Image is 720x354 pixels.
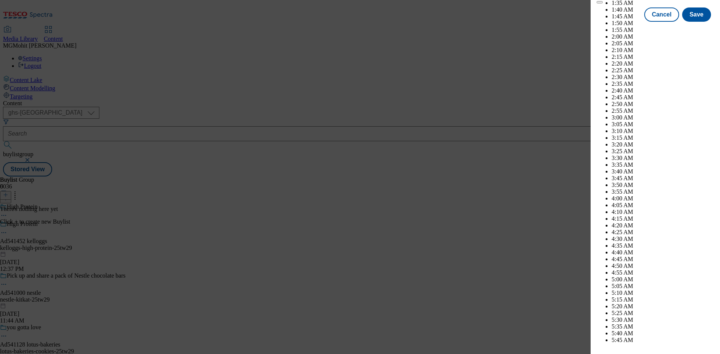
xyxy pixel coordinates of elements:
[612,108,714,114] li: 2:55 AM
[612,134,714,141] li: 3:15 AM
[612,236,714,242] li: 4:30 AM
[612,161,714,168] li: 3:35 AM
[612,337,714,344] li: 5:45 AM
[612,155,714,161] li: 3:30 AM
[612,74,714,81] li: 2:30 AM
[612,303,714,310] li: 5:20 AM
[612,6,714,13] li: 1:40 AM
[612,54,714,60] li: 2:15 AM
[612,269,714,276] li: 4:55 AM
[612,310,714,317] li: 5:25 AM
[612,33,714,40] li: 2:00 AM
[612,47,714,54] li: 2:10 AM
[612,87,714,94] li: 2:40 AM
[612,283,714,290] li: 5:05 AM
[612,114,714,121] li: 3:00 AM
[612,20,714,27] li: 1:50 AM
[612,182,714,188] li: 3:50 AM
[612,195,714,202] li: 4:00 AM
[644,7,679,22] button: Cancel
[682,7,711,22] button: Save
[612,188,714,195] li: 3:55 AM
[612,215,714,222] li: 4:15 AM
[612,202,714,209] li: 4:05 AM
[612,222,714,229] li: 4:20 AM
[612,13,714,20] li: 1:45 AM
[612,60,714,67] li: 2:20 AM
[612,101,714,108] li: 2:50 AM
[612,141,714,148] li: 3:20 AM
[612,128,714,134] li: 3:10 AM
[612,290,714,296] li: 5:10 AM
[612,81,714,87] li: 2:35 AM
[612,121,714,128] li: 3:05 AM
[612,330,714,337] li: 5:40 AM
[612,148,714,155] li: 3:25 AM
[612,94,714,101] li: 2:45 AM
[612,317,714,323] li: 5:30 AM
[612,296,714,303] li: 5:15 AM
[612,242,714,249] li: 4:35 AM
[612,40,714,47] li: 2:05 AM
[612,249,714,256] li: 4:40 AM
[612,263,714,269] li: 4:50 AM
[612,67,714,74] li: 2:25 AM
[612,168,714,175] li: 3:40 AM
[612,27,714,33] li: 1:55 AM
[612,323,714,330] li: 5:35 AM
[612,256,714,263] li: 4:45 AM
[612,276,714,283] li: 5:00 AM
[612,229,714,236] li: 4:25 AM
[612,175,714,182] li: 3:45 AM
[612,209,714,215] li: 4:10 AM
